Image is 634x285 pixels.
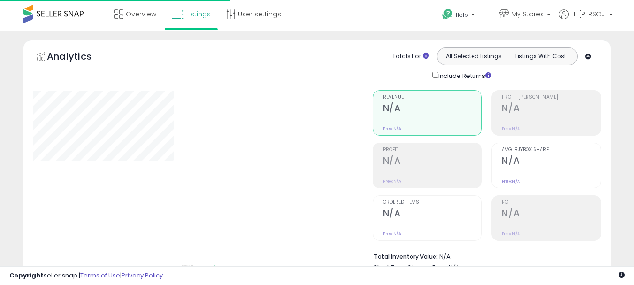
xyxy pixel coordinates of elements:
h2: N/A [383,208,482,221]
div: Totals For [392,52,429,61]
span: ROI [502,200,601,205]
a: Help [435,1,491,31]
strong: Copyright [9,271,44,280]
h2: N/A [383,103,482,116]
span: Overview [126,9,156,19]
span: N/A [449,263,460,272]
span: Avg. Buybox Share [502,147,601,153]
small: Prev: N/A [502,178,520,184]
button: Listings With Cost [507,50,574,62]
li: N/A [374,250,594,262]
span: Profit [383,147,482,153]
h2: N/A [383,155,482,168]
h2: N/A [502,103,601,116]
a: Privacy Policy [122,271,163,280]
small: Prev: N/A [383,126,401,131]
h5: Analytics [47,50,110,65]
span: Revenue [383,95,482,100]
b: Short Term Storage Fees: [374,263,447,271]
div: Include Returns [425,70,503,81]
i: Get Help [442,8,453,20]
span: Profit [PERSON_NAME] [502,95,601,100]
span: My Stores [512,9,544,19]
span: Help [456,11,468,19]
a: Hi [PERSON_NAME] [559,9,613,31]
h2: N/A [502,208,601,221]
small: Prev: N/A [502,231,520,237]
b: Total Inventory Value: [374,253,438,261]
h2: N/A [502,155,601,168]
a: Terms of Use [80,271,120,280]
small: Prev: N/A [383,231,401,237]
span: Hi [PERSON_NAME] [571,9,606,19]
span: Ordered Items [383,200,482,205]
button: All Selected Listings [440,50,507,62]
small: Prev: N/A [383,178,401,184]
div: seller snap | | [9,271,163,280]
small: Prev: N/A [502,126,520,131]
span: Listings [186,9,211,19]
